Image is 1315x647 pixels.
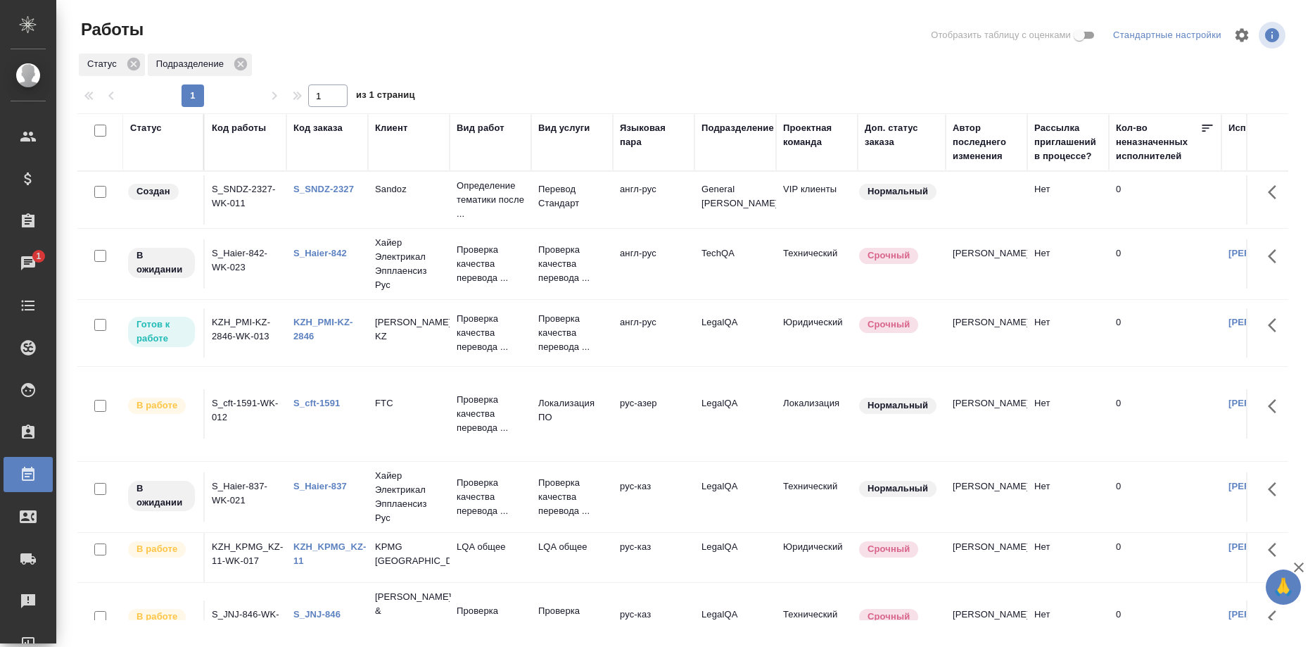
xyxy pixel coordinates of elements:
td: Юридический [776,533,858,582]
div: Исполнитель выполняет работу [127,540,196,559]
p: Нормальный [868,184,928,199]
a: S_Haier-837 [293,481,347,491]
td: LegalQA [694,308,776,358]
div: Заказ еще не согласован с клиентом, искать исполнителей рано [127,182,196,201]
td: Нет [1027,389,1109,439]
a: [PERSON_NAME] [1228,609,1307,620]
div: Исполнитель выполняет работу [127,396,196,415]
div: Подразделение [148,54,252,76]
p: Локализация ПО [538,396,606,425]
div: split button [1110,25,1225,46]
p: Проверка качества перевода ... [538,243,606,285]
p: В работе [136,542,177,556]
button: Здесь прячутся важные кнопки [1259,389,1293,423]
td: рус-каз [613,533,694,582]
td: KZH_KPMG_KZ-11-WK-017 [205,533,286,582]
a: S_SNDZ-2327 [293,184,354,194]
a: S_cft-1591 [293,398,340,408]
td: 0 [1109,533,1221,582]
div: Автор последнего изменения [953,121,1020,163]
div: Доп. статус заказа [865,121,939,149]
td: 0 [1109,472,1221,522]
button: Здесь прячутся важные кнопки [1259,175,1293,209]
p: Проверка качества перевода ... [538,604,606,646]
button: Здесь прячутся важные кнопки [1259,472,1293,506]
a: KZH_PMI-KZ-2846 [293,317,353,341]
td: 0 [1109,239,1221,289]
td: Нет [1027,175,1109,225]
td: англ-рус [613,308,694,358]
div: Подразделение [701,121,774,135]
a: 1 [4,246,53,281]
a: KZH_KPMG_KZ-11 [293,541,367,566]
p: Статус [87,57,122,71]
a: S_Haier-842 [293,248,347,258]
p: Хайер Электрикал Эпплаенсиз Рус [375,236,443,292]
span: Работы [77,18,144,41]
td: S_cft-1591-WK-012 [205,389,286,439]
td: S_Haier-837-WK-021 [205,472,286,522]
td: [PERSON_NAME] [946,472,1027,522]
td: VIP клиенты [776,175,858,225]
td: рус-азер [613,389,694,439]
p: Срочный [868,318,910,332]
p: Проверка качества перевода ... [457,604,524,646]
button: Здесь прячутся важные кнопки [1259,601,1293,634]
div: Рассылка приглашений в процессе? [1034,121,1102,163]
td: рус-каз [613,472,694,522]
a: [PERSON_NAME] [1228,541,1307,552]
td: KZH_PMI-KZ-2846-WK-013 [205,308,286,358]
p: Проверка качества перевода ... [457,243,524,285]
td: Технический [776,239,858,289]
p: Проверка качества перевода ... [457,393,524,435]
p: В работе [136,610,177,624]
p: Перевод Стандарт [538,182,606,211]
td: TechQA [694,239,776,289]
div: Проектная команда [783,121,851,149]
p: Срочный [868,542,910,556]
p: В ожидании [136,482,186,510]
td: Юридический [776,308,858,358]
div: Вид услуги [538,121,590,135]
button: Здесь прячутся важные кнопки [1259,239,1293,273]
div: Исполнитель назначен, приступать к работе пока рано [127,479,196,513]
p: Создан [136,184,170,199]
a: S_JNJ-846 [293,609,341,620]
p: FTC [375,396,443,410]
td: S_Haier-842-WK-023 [205,239,286,289]
div: Исполнитель назначен, приступать к работе пока рано [127,246,196,279]
div: Языковая пара [620,121,687,149]
button: Здесь прячутся важные кнопки [1259,308,1293,342]
span: Настроить таблицу [1225,18,1259,52]
p: Нормальный [868,398,928,413]
div: Кол-во неназначенных исполнителей [1116,121,1200,163]
p: Определение тематики после ... [457,179,524,221]
p: Проверка качества перевода ... [538,476,606,518]
p: Готов к работе [136,318,186,346]
span: Посмотреть информацию [1259,22,1288,49]
div: Статус [79,54,145,76]
span: из 1 страниц [356,87,415,107]
div: Клиент [375,121,407,135]
p: Sandoz [375,182,443,196]
td: [PERSON_NAME] [946,308,1027,358]
a: [PERSON_NAME] [1228,248,1307,258]
td: англ-рус [613,175,694,225]
p: KPMG [GEOGRAPHIC_DATA] [375,540,443,568]
button: Здесь прячутся важные кнопки [1259,533,1293,567]
p: Хайер Электрикал Эпплаенсиз Рус [375,469,443,525]
div: Код работы [212,121,266,135]
button: 🙏 [1266,570,1301,605]
p: Проверка качества перевода ... [457,476,524,518]
p: [PERSON_NAME] KZ [375,315,443,344]
a: [PERSON_NAME] [1228,317,1307,327]
td: англ-рус [613,239,694,289]
span: Отобразить таблицу с оценками [931,28,1071,42]
span: 1 [27,249,49,263]
td: General [PERSON_NAME] [694,175,776,225]
p: Проверка качества перевода ... [457,312,524,354]
td: Нет [1027,472,1109,522]
td: 0 [1109,389,1221,439]
td: Технический [776,472,858,522]
a: [PERSON_NAME] [1228,481,1307,491]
